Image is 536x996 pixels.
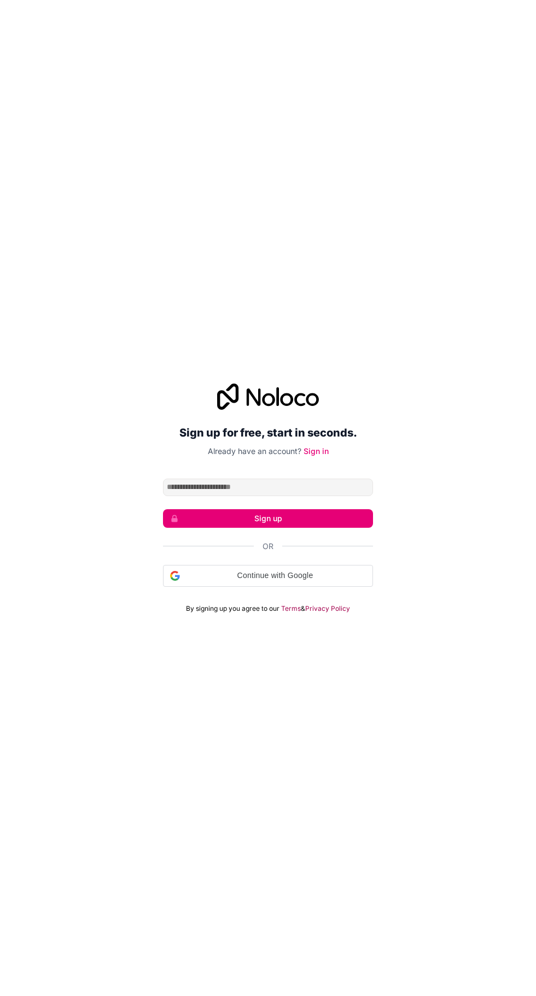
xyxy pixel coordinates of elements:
a: Privacy Policy [305,604,350,613]
span: Or [263,541,273,552]
div: Continue with Google [163,565,373,587]
span: By signing up you agree to our [186,604,279,613]
button: Sign up [163,509,373,528]
a: Terms [281,604,301,613]
h2: Sign up for free, start in seconds. [163,423,373,443]
span: Already have an account? [208,446,301,456]
span: Continue with Google [184,570,366,581]
span: & [301,604,305,613]
input: Email address [163,479,373,496]
a: Sign in [304,446,329,456]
